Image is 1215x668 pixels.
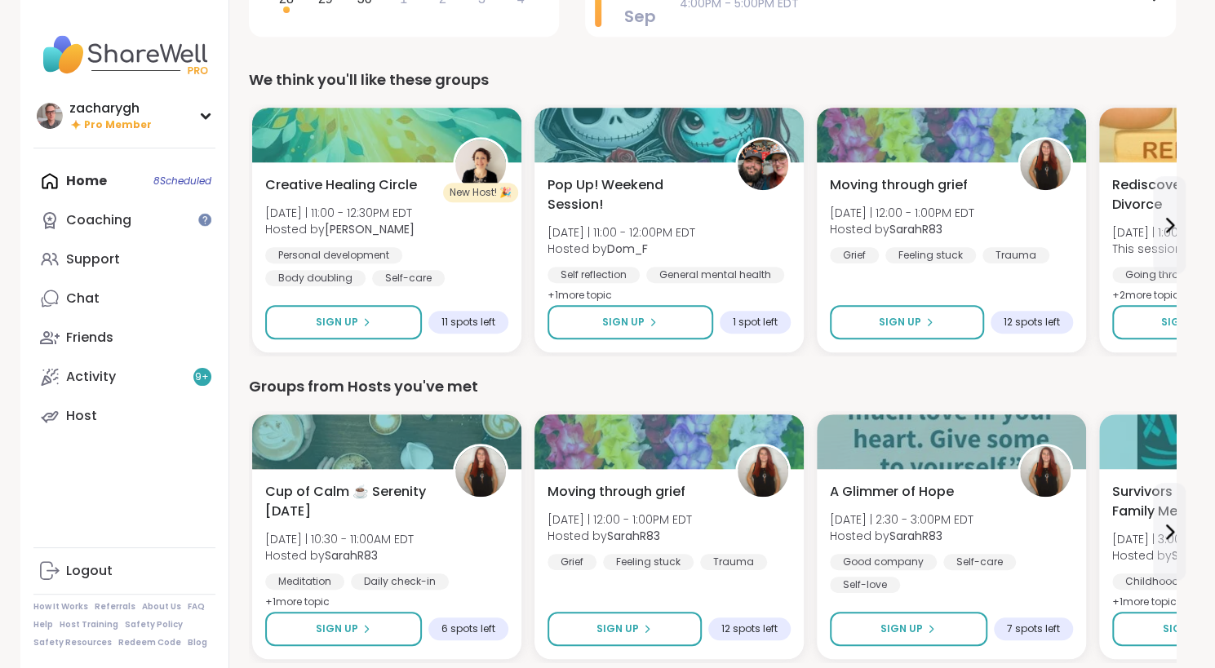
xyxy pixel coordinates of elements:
div: Activity [66,368,116,386]
div: Support [66,250,120,268]
span: [DATE] | 2:30 - 3:00PM EDT [830,511,973,528]
span: Hosted by [265,221,415,237]
div: Daily check-in [351,573,449,590]
span: Hosted by [265,547,414,564]
span: 9 + [195,370,209,384]
span: Moving through grief [548,482,685,502]
img: Jenne [455,139,506,190]
b: SarahR83 [607,528,660,544]
span: Sign Up [316,622,358,636]
img: Dom_F [738,139,788,190]
span: Sep [624,5,656,28]
span: A Glimmer of Hope [830,482,954,502]
b: Dom_F [607,241,648,257]
a: Redeem Code [118,637,181,648]
iframe: Spotlight [198,213,211,226]
a: FAQ [188,601,205,613]
div: Friends [66,329,113,347]
span: Hosted by [830,221,974,237]
span: Sign Up [880,622,923,636]
span: 6 spots left [441,622,495,635]
a: Activity9+ [33,357,215,396]
span: 1 spot left [733,316,778,329]
span: [DATE] | 10:30 - 11:00AM EDT [265,531,414,547]
div: Feeling stuck [885,247,976,263]
div: Personal development [265,247,402,263]
a: Referrals [95,601,135,613]
div: Body doubling [265,270,366,286]
div: Self reflection [548,267,640,283]
button: Sign Up [830,612,987,646]
div: Trauma [700,554,767,570]
a: How It Works [33,601,88,613]
div: Groups from Hosts you've met [249,375,1176,398]
span: Sign Up [1163,622,1205,636]
span: Sign Up [879,315,921,330]
a: Support [33,240,215,279]
div: Self-care [372,270,445,286]
span: Pop Up! Weekend Session! [548,175,717,215]
img: SarahR83 [1020,446,1071,497]
div: Chat [66,290,100,307]
div: Logout [66,562,113,580]
a: Logout [33,551,215,591]
div: Self-love [830,577,900,593]
div: Meditation [265,573,344,590]
span: Pro Member [84,118,152,132]
span: 12 spots left [721,622,778,635]
button: Sign Up [548,305,713,339]
a: Host Training [60,619,118,630]
button: Sign Up [830,305,984,339]
span: Sign Up [316,315,358,330]
img: SarahR83 [738,446,788,497]
span: 7 spots left [1007,622,1060,635]
span: Hosted by [548,241,695,257]
div: Grief [830,247,879,263]
div: Host [66,407,97,425]
span: [DATE] | 11:00 - 12:00PM EDT [548,224,695,241]
button: Sign Up [265,305,422,339]
span: 11 spots left [441,316,495,329]
b: SarahR83 [325,547,378,564]
b: [PERSON_NAME] [325,221,415,237]
span: [DATE] | 11:00 - 12:30PM EDT [265,205,415,221]
div: Feeling stuck [603,554,694,570]
span: 12 spots left [1004,316,1060,329]
span: Sign Up [602,315,645,330]
div: Grief [548,554,596,570]
span: Hosted by [830,528,973,544]
span: Hosted by [548,528,692,544]
a: Friends [33,318,215,357]
a: Help [33,619,53,630]
div: zacharygh [69,100,152,117]
span: [DATE] | 12:00 - 1:00PM EDT [548,511,692,528]
button: Sign Up [265,612,422,646]
div: General mental health [646,267,784,283]
span: Cup of Calm ☕ Serenity [DATE] [265,482,435,521]
div: We think you'll like these groups [249,69,1176,91]
div: Self-care [943,554,1016,570]
img: SarahR83 [455,446,506,497]
b: SarahR83 [889,528,942,544]
span: Creative Healing Circle [265,175,417,195]
span: [DATE] | 12:00 - 1:00PM EDT [830,205,974,221]
a: Chat [33,279,215,318]
span: Sign Up [1161,315,1204,330]
a: Safety Policy [125,619,183,630]
button: Sign Up [548,612,702,646]
img: SarahR83 [1020,139,1071,190]
span: Moving through grief [830,175,968,195]
img: zacharygh [37,103,63,129]
a: Blog [188,637,207,648]
a: Host [33,396,215,436]
b: SarahR83 [889,221,942,237]
a: Safety Resources [33,637,112,648]
a: Coaching [33,201,215,240]
img: ShareWell Nav Logo [33,26,215,83]
div: Good company [830,554,937,570]
div: Trauma [982,247,1049,263]
span: Sign Up [596,622,639,636]
div: Coaching [66,211,131,229]
a: About Us [142,601,181,613]
div: New Host! 🎉 [443,183,518,202]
